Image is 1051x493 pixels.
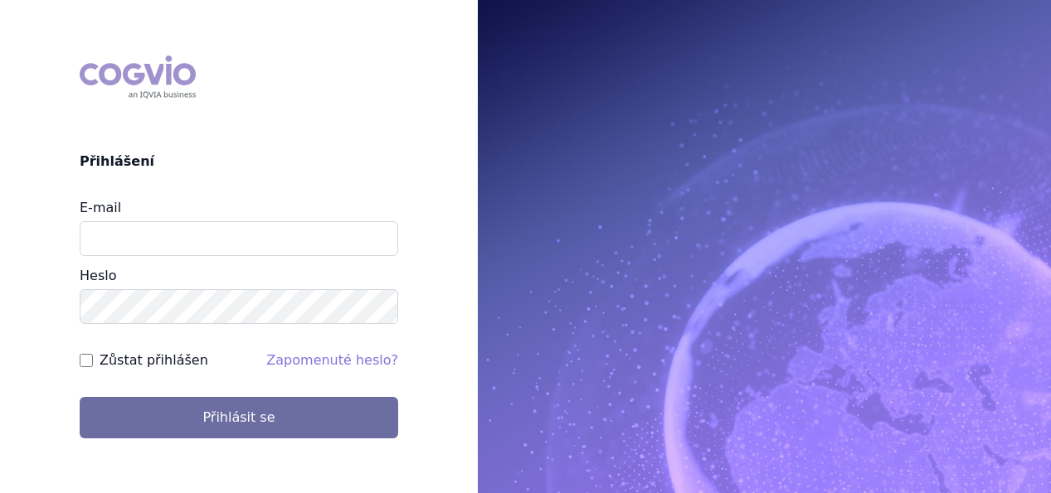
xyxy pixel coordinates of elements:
[80,56,196,99] div: COGVIO
[80,152,398,172] h2: Přihlášení
[266,352,398,368] a: Zapomenuté heslo?
[100,350,208,370] label: Zůstat přihlášen
[80,397,398,438] button: Přihlásit se
[80,200,121,215] label: E-mail
[80,268,116,283] label: Heslo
